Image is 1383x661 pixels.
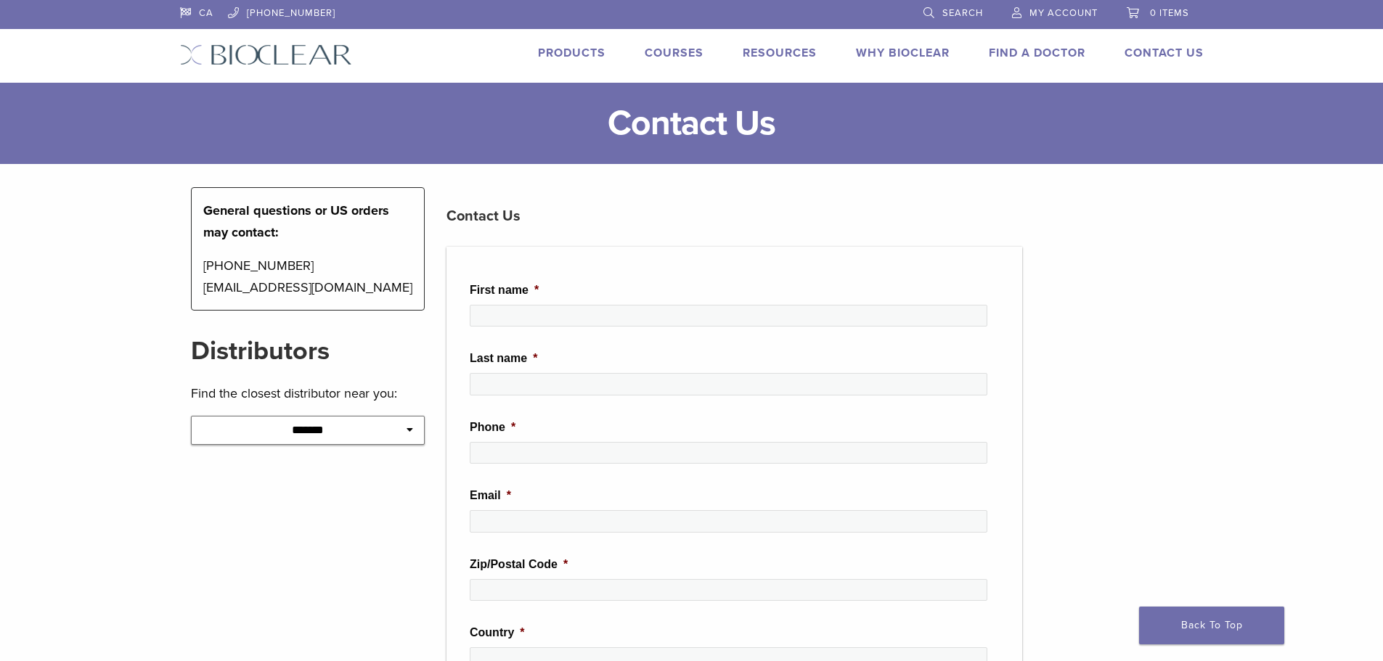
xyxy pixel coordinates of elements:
[1029,7,1098,19] span: My Account
[203,202,389,240] strong: General questions or US orders may contact:
[743,46,817,60] a: Resources
[538,46,605,60] a: Products
[446,199,1022,234] h3: Contact Us
[470,283,539,298] label: First name
[1150,7,1189,19] span: 0 items
[470,557,568,572] label: Zip/Postal Code
[470,488,511,504] label: Email
[203,255,413,298] p: [PHONE_NUMBER] [EMAIL_ADDRESS][DOMAIN_NAME]
[989,46,1085,60] a: Find A Doctor
[856,46,950,60] a: Why Bioclear
[470,351,537,366] label: Last name
[942,7,983,19] span: Search
[470,625,525,641] label: Country
[180,44,352,65] img: Bioclear
[1125,46,1204,60] a: Contact Us
[645,46,703,60] a: Courses
[191,334,425,369] h2: Distributors
[470,420,515,435] label: Phone
[1139,607,1284,644] a: Back To Top
[191,382,425,404] p: Find the closest distributor near you:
